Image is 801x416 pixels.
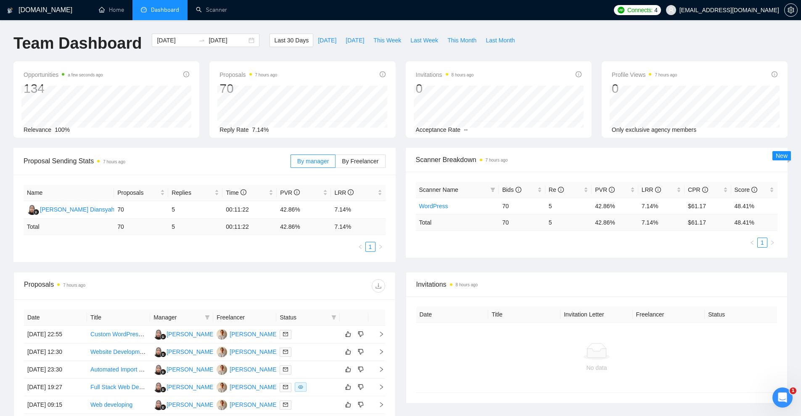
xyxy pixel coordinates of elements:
button: right [375,242,386,252]
button: left [747,238,757,248]
span: info-circle [655,187,661,193]
img: gigradar-bm.png [160,387,166,392]
time: a few seconds ago [68,73,103,77]
span: info-circle [751,187,757,193]
li: Next Page [375,242,386,252]
a: VB[PERSON_NAME] [217,330,278,337]
span: filter [205,315,210,320]
span: [DATE] [346,36,364,45]
span: mail [283,367,288,372]
td: 48.41% [731,198,777,214]
a: YS[PERSON_NAME] Diansyah [153,348,241,355]
span: Reply Rate [219,126,248,133]
button: Last 30 Days [270,34,313,47]
th: Freelancer [633,306,705,323]
img: YS [153,347,164,357]
td: 7.14 % [638,214,685,230]
span: Connects: [627,5,653,15]
div: [PERSON_NAME] Diansyah [167,330,241,339]
td: Web developing [87,396,150,414]
span: By Freelancer [342,158,378,165]
a: WordPress [419,203,448,209]
td: Custom WordPress Website Development with Optimization [87,326,150,343]
span: Dashboard [151,6,179,13]
a: Custom WordPress Website Development with Optimization [90,331,247,338]
button: This Week [369,34,406,47]
button: like [343,382,353,392]
td: $61.17 [685,198,731,214]
span: Profile Views [612,70,677,80]
td: [DATE] 22:55 [24,326,87,343]
span: info-circle [183,71,189,77]
div: [PERSON_NAME] Diansyah [167,365,241,374]
span: Only exclusive agency members [612,126,697,133]
a: Full Stack Web Development - Ongoing, Long-Term Collaboration [90,384,262,390]
span: Invitations [416,70,474,80]
span: info-circle [380,71,386,77]
span: right [372,349,384,355]
span: dislike [358,331,364,338]
span: swap-right [198,37,205,44]
img: YS [153,364,164,375]
span: filter [330,311,338,324]
td: 70 [499,198,545,214]
span: dislike [358,401,364,408]
li: 1 [365,242,375,252]
div: Proposals [24,279,204,293]
td: 70 [114,219,168,235]
span: like [345,348,351,355]
span: like [345,366,351,373]
td: [DATE] 19:27 [24,379,87,396]
td: Website Development for Creative Brand [87,343,150,361]
span: right [372,331,384,337]
iframe: Intercom live chat [772,387,793,408]
button: This Month [443,34,481,47]
img: VB [217,347,227,357]
span: setting [785,7,797,13]
img: gigradar-bm.png [33,209,39,215]
img: YS [153,400,164,410]
a: searchScanner [196,6,227,13]
span: dashboard [141,7,147,13]
td: 42.86 % [592,214,638,230]
button: [DATE] [341,34,369,47]
span: Last 30 Days [274,36,309,45]
div: [PERSON_NAME] Diansyah [167,382,241,392]
span: Invitations [416,279,777,290]
td: 00:11:22 [222,219,277,235]
div: [PERSON_NAME] Diansyah [40,205,114,214]
button: Last Week [406,34,443,47]
td: [DATE] 12:30 [24,343,87,361]
th: Replies [168,185,222,201]
a: homeHome [99,6,124,13]
a: YS[PERSON_NAME] Diansyah [153,330,241,337]
button: dislike [356,400,366,410]
img: YS [153,382,164,392]
div: 0 [416,81,474,97]
th: Freelancer [213,309,276,326]
td: 5 [168,219,222,235]
span: This Week [373,36,401,45]
td: 42.86% [592,198,638,214]
button: like [343,347,353,357]
td: Total [24,219,114,235]
span: By manager [297,158,329,165]
td: 42.86 % [277,219,331,235]
span: New [776,152,788,159]
td: 42.86% [277,201,331,219]
button: dislike [356,382,366,392]
span: Bids [502,186,521,193]
span: CPR [688,186,708,193]
div: 0 [612,81,677,97]
button: left [355,242,365,252]
h1: Team Dashboard [13,34,142,53]
td: 7.14 % [331,219,385,235]
span: Scanner Name [419,186,458,193]
span: -- [464,126,468,133]
a: Website Development for Creative Brand [90,348,197,355]
img: YS [153,329,164,340]
td: Total [416,214,499,230]
span: info-circle [294,189,300,195]
span: Last Week [410,36,438,45]
a: VB[PERSON_NAME] [217,401,278,408]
